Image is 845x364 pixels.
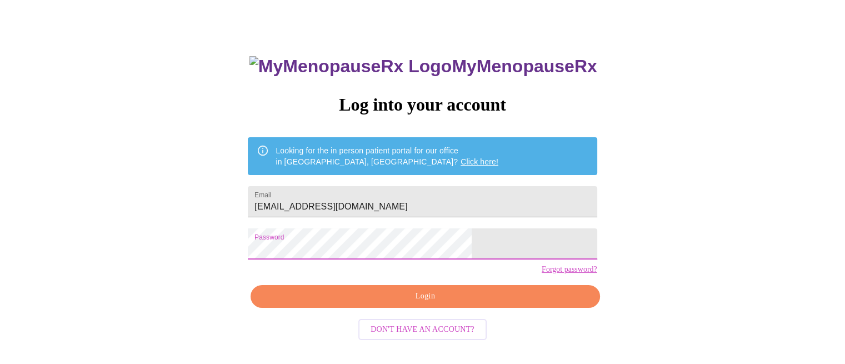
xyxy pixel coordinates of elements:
h3: MyMenopauseRx [249,56,597,77]
span: Login [263,290,587,303]
a: Click here! [461,157,498,166]
button: Login [251,285,599,308]
a: Forgot password? [542,265,597,274]
img: MyMenopauseRx Logo [249,56,452,77]
a: Don't have an account? [356,323,489,333]
h3: Log into your account [248,94,597,115]
span: Don't have an account? [371,323,474,337]
div: Looking for the in person patient portal for our office in [GEOGRAPHIC_DATA], [GEOGRAPHIC_DATA]? [276,141,498,172]
button: Don't have an account? [358,319,487,341]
